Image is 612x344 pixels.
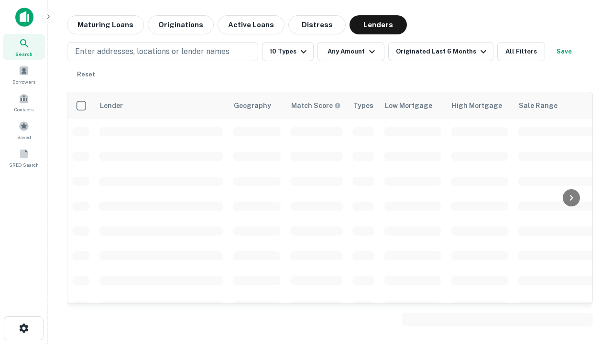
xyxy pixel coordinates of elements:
div: Geography [234,100,271,111]
div: High Mortgage [452,100,502,111]
div: Sale Range [519,100,557,111]
th: Types [348,92,379,119]
div: Low Mortgage [385,100,432,111]
button: Maturing Loans [67,15,144,34]
p: Enter addresses, locations or lender names [75,46,229,57]
th: Capitalize uses an advanced AI algorithm to match your search with the best lender. The match sco... [285,92,348,119]
button: Distress [288,15,346,34]
span: Search [15,50,33,58]
div: Originated Last 6 Months [396,46,489,57]
button: All Filters [497,42,545,61]
button: 10 Types [262,42,314,61]
a: SREO Search [3,145,45,171]
th: Lender [94,92,228,119]
span: SREO Search [9,161,39,169]
img: capitalize-icon.png [15,8,33,27]
button: Enter addresses, locations or lender names [67,42,258,61]
button: Save your search to get updates of matches that match your search criteria. [549,42,579,61]
a: Saved [3,117,45,143]
span: Saved [17,133,31,141]
div: Types [353,100,373,111]
th: Sale Range [513,92,599,119]
div: Lender [100,100,123,111]
iframe: Chat Widget [564,237,612,283]
th: Low Mortgage [379,92,446,119]
a: Search [3,34,45,60]
h6: Match Score [291,100,339,111]
button: Any Amount [317,42,384,61]
span: Contacts [14,106,33,113]
button: Active Loans [218,15,284,34]
span: Borrowers [12,78,35,86]
button: Originated Last 6 Months [388,42,493,61]
a: Contacts [3,89,45,115]
a: Borrowers [3,62,45,87]
th: High Mortgage [446,92,513,119]
th: Geography [228,92,285,119]
div: Capitalize uses an advanced AI algorithm to match your search with the best lender. The match sco... [291,100,341,111]
button: Originations [148,15,214,34]
button: Lenders [350,15,407,34]
button: Reset [71,65,101,84]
